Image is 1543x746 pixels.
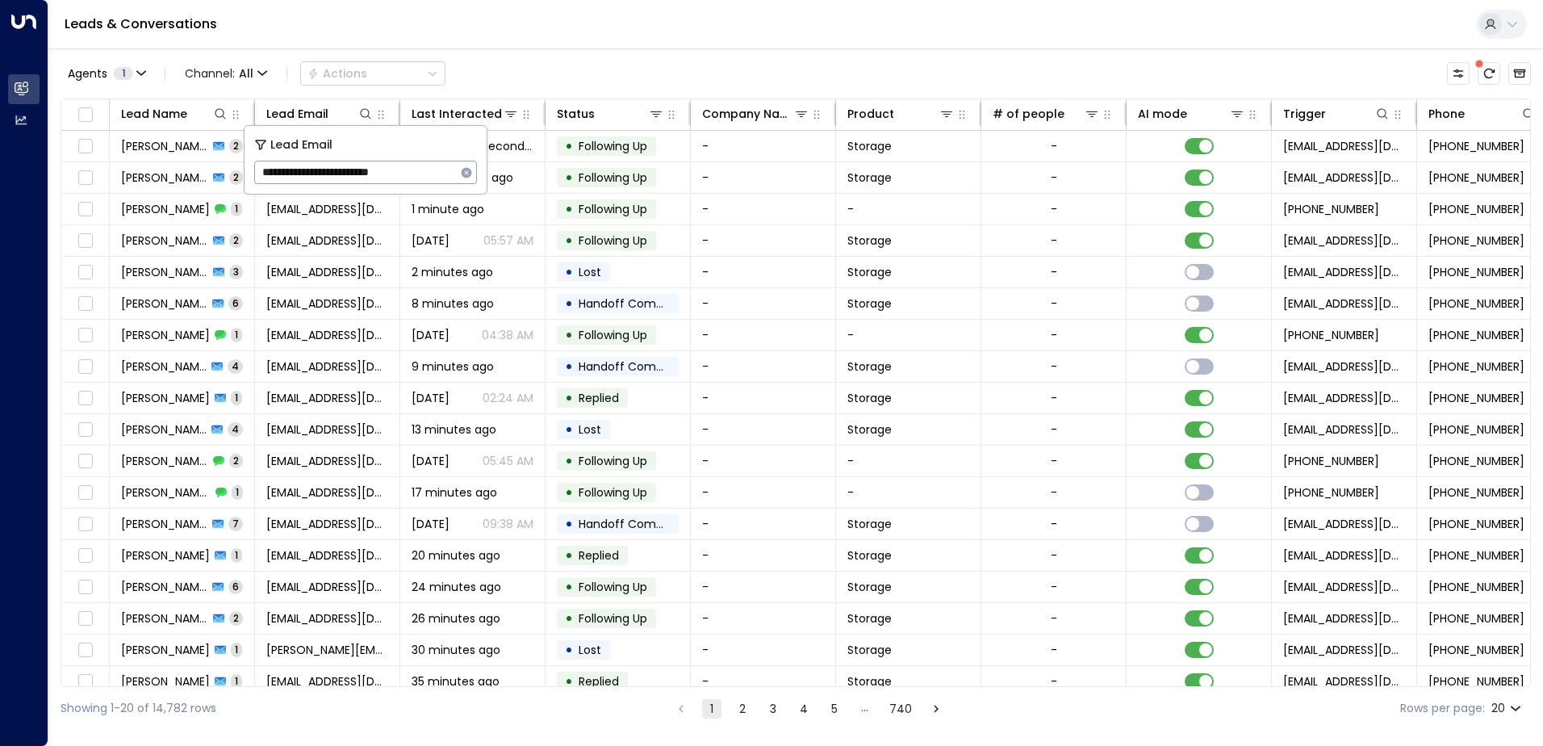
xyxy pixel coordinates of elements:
[266,104,374,124] div: Lead Email
[565,668,573,695] div: •
[1138,104,1187,124] div: AI mode
[565,195,573,223] div: •
[121,295,207,312] span: Tony Haigh
[412,579,501,595] span: 24 minutes ago
[229,265,243,279] span: 3
[691,320,836,350] td: -
[579,170,647,186] span: Following Up
[847,170,892,186] span: Storage
[1051,421,1057,438] div: -
[847,673,892,689] span: Storage
[565,479,573,506] div: •
[229,170,243,184] span: 2
[121,579,207,595] span: Samantha Pierce
[75,483,95,503] span: Toggle select row
[75,294,95,314] span: Toggle select row
[565,164,573,191] div: •
[412,233,450,249] span: Yesterday
[565,416,573,443] div: •
[579,673,619,689] span: Replied
[412,642,500,658] span: 30 minutes ago
[266,421,388,438] span: Boughazoualim@gmail.com
[691,131,836,161] td: -
[847,579,892,595] span: Storage
[565,353,573,380] div: •
[579,610,647,627] span: Following Up
[847,390,892,406] span: Storage
[75,546,95,566] span: Toggle select row
[75,577,95,597] span: Toggle select row
[579,484,647,501] span: Following Up
[121,421,207,438] span: Mohammed Boughazouali
[178,62,274,85] button: Channel:All
[266,264,388,280] span: Kstanley1203@outlook.com
[121,358,207,375] span: Patricia Walker
[557,104,595,124] div: Status
[483,233,533,249] p: 05:57 AM
[228,517,243,530] span: 7
[1283,264,1405,280] span: leads@space-station.co.uk
[579,295,692,312] span: Handoff Completed
[121,201,210,217] span: Kelvin Hall
[702,104,793,124] div: Company Name
[1051,390,1057,406] div: -
[266,358,388,375] span: pmw2040@yahoo.com
[847,516,892,532] span: Storage
[121,484,211,501] span: Safet Cunaku
[1051,264,1057,280] div: -
[836,320,981,350] td: -
[1283,104,1390,124] div: Trigger
[1283,104,1326,124] div: Trigger
[565,321,573,349] div: •
[412,201,484,217] span: 1 minute ago
[691,635,836,665] td: -
[412,547,500,564] span: 20 minutes ago
[121,104,187,124] div: Lead Name
[847,610,892,627] span: Storage
[1283,327,1379,343] span: +447486422016
[691,603,836,634] td: -
[847,642,892,658] span: Storage
[1051,233,1057,249] div: -
[1428,233,1524,249] span: +447818507583
[565,447,573,475] div: •
[579,264,601,280] span: Lost
[266,453,388,469] span: Boughazoualim@gmail.com
[1478,62,1500,85] span: There are new threads available. Refresh the grid to view the latest updates.
[1428,453,1524,469] span: +447701099001
[228,359,243,373] span: 4
[266,516,388,532] span: rinor178@hotmail.com
[691,414,836,445] td: -
[483,390,533,406] p: 02:24 AM
[565,510,573,538] div: •
[229,454,243,467] span: 2
[1428,327,1524,343] span: +447486422016
[1428,516,1524,532] span: +447990607291
[229,233,243,247] span: 2
[266,104,328,124] div: Lead Email
[412,104,519,124] div: Last Interacted
[75,514,95,534] span: Toggle select row
[121,390,210,406] span: Patricia Walker
[121,673,210,689] span: Karen Brain
[579,138,647,154] span: Following Up
[886,699,915,719] button: Go to page 740
[1283,610,1405,627] span: leads@space-station.co.uk
[1051,201,1057,217] div: -
[847,264,892,280] span: Storage
[231,202,242,216] span: 1
[114,67,133,80] span: 1
[75,199,95,220] span: Toggle select row
[1400,700,1485,717] label: Rows per page:
[1283,547,1405,564] span: leads@space-station.co.uk
[1428,390,1524,406] span: +447477904140
[1283,642,1405,658] span: leads@space-station.co.uk
[266,484,388,501] span: rinor178@hotmail.com
[1051,138,1057,154] div: -
[412,295,494,312] span: 8 minutes ago
[412,421,496,438] span: 13 minutes ago
[847,104,894,124] div: Product
[75,388,95,409] span: Toggle select row
[1428,673,1524,689] span: +447540114613
[1051,516,1057,532] div: -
